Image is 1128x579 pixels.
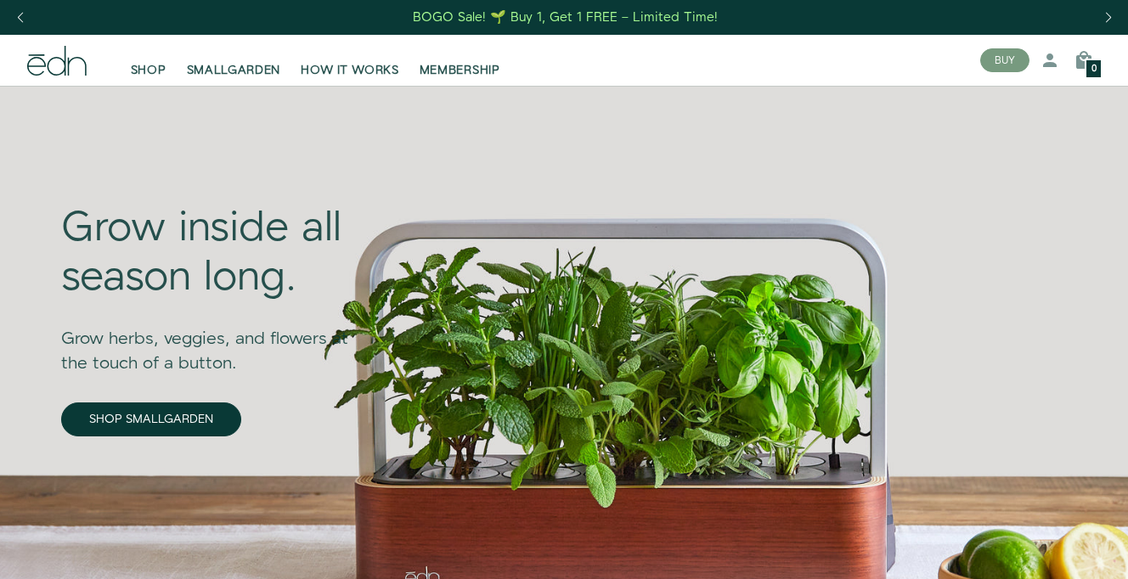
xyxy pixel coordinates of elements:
[121,42,177,79] a: SHOP
[980,48,1029,72] button: BUY
[290,42,409,79] a: HOW IT WORKS
[187,62,281,79] span: SMALLGARDEN
[61,303,374,376] div: Grow herbs, veggies, and flowers at the touch of a button.
[177,42,291,79] a: SMALLGARDEN
[1091,65,1097,74] span: 0
[420,62,500,79] span: MEMBERSHIP
[413,8,718,26] div: BOGO Sale! 🌱 Buy 1, Get 1 FREE – Limited Time!
[412,4,720,31] a: BOGO Sale! 🌱 Buy 1, Get 1 FREE – Limited Time!
[61,402,241,436] a: SHOP SMALLGARDEN
[409,42,510,79] a: MEMBERSHIP
[131,62,166,79] span: SHOP
[61,205,374,302] div: Grow inside all season long.
[301,62,398,79] span: HOW IT WORKS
